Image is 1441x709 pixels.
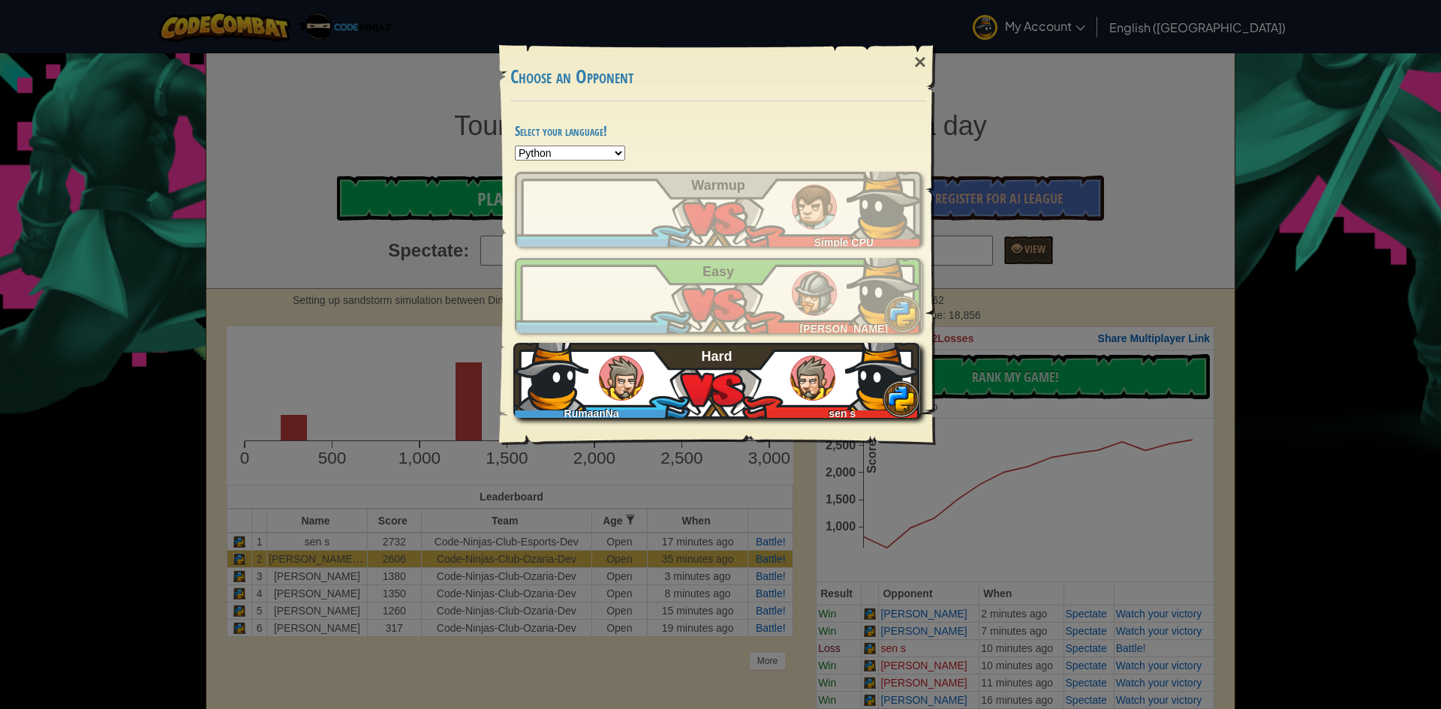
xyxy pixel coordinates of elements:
[903,41,937,84] div: ×
[814,236,874,248] span: Simple CPU
[513,335,588,410] img: tAAAAAElFTkSuQmCC
[691,178,745,193] span: Warmup
[599,356,644,401] img: humans_ladder_hard.png
[829,407,856,419] span: sen s
[847,164,922,239] img: tAAAAAElFTkSuQmCC
[799,323,887,335] span: [PERSON_NAME]
[702,349,733,364] span: Hard
[845,335,920,410] img: tAAAAAElFTkSuQmCC
[515,172,922,247] a: Simple CPU
[564,407,618,419] span: RumaanNa
[792,185,837,230] img: humans_ladder_tutorial.png
[515,343,922,418] a: RumaanNasen s
[702,264,734,279] span: Easy
[790,356,835,401] img: humans_ladder_hard.png
[515,258,922,333] a: [PERSON_NAME]
[515,124,922,138] h4: Select your language!
[847,251,922,326] img: tAAAAAElFTkSuQmCC
[510,67,926,87] h3: Choose an Opponent
[792,271,837,316] img: humans_ladder_easy.png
